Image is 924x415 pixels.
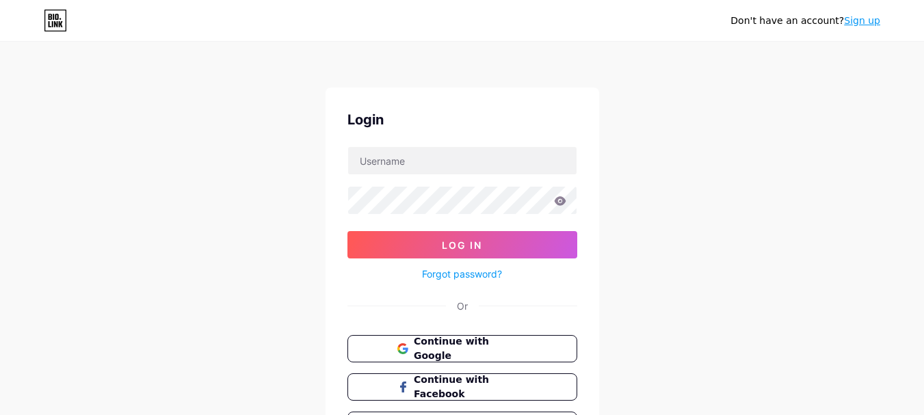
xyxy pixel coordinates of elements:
[347,109,577,130] div: Login
[844,15,880,26] a: Sign up
[442,239,482,251] span: Log In
[730,14,880,28] div: Don't have an account?
[347,373,577,401] button: Continue with Facebook
[422,267,502,281] a: Forgot password?
[348,147,577,174] input: Username
[347,335,577,362] button: Continue with Google
[414,373,527,401] span: Continue with Facebook
[414,334,527,363] span: Continue with Google
[457,299,468,313] div: Or
[347,231,577,258] button: Log In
